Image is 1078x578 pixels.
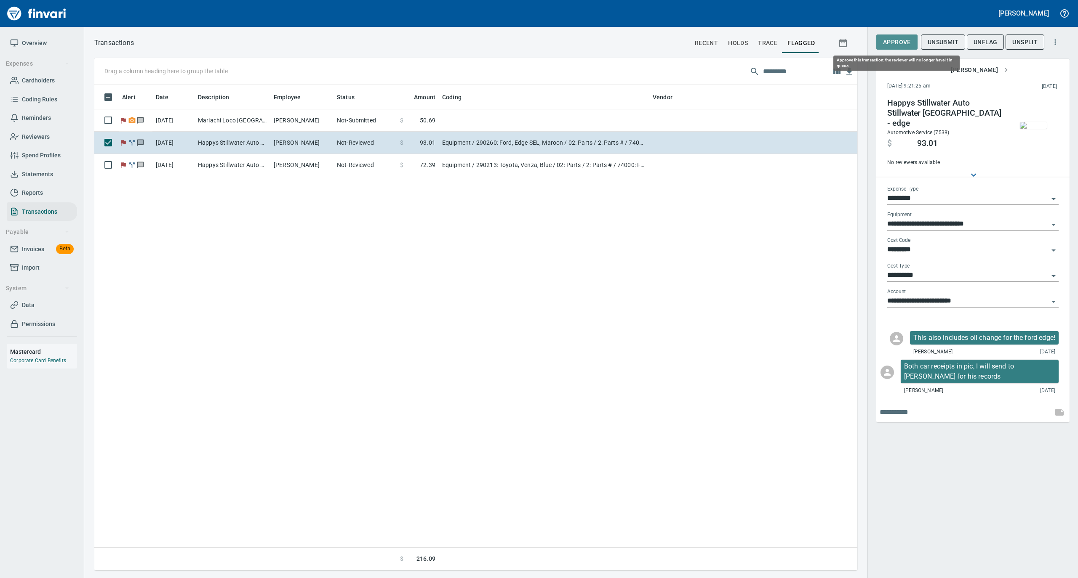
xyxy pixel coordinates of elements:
[887,82,986,90] span: [DATE] 9:21:25 am
[156,92,169,102] span: Date
[7,90,77,109] a: Coding Rules
[22,113,51,123] span: Reminders
[94,38,134,48] nav: breadcrumb
[270,154,334,176] td: [PERSON_NAME]
[94,38,134,48] p: Transactions
[7,202,77,221] a: Transactions
[128,117,136,123] span: Receipt Required
[1040,387,1055,395] span: [DATE]
[928,37,958,48] span: Unsubmit
[6,227,69,237] span: Payable
[136,117,145,123] span: Has messages
[152,154,195,176] td: [DATE]
[974,37,997,48] span: UnFlag
[334,109,397,132] td: Not-Submitted
[921,34,965,50] button: Unsubmit
[887,98,1002,128] h4: Happys Stillwater Auto Stillwater [GEOGRAPHIC_DATA] - edge
[22,319,55,329] span: Permissions
[7,146,77,165] a: Spend Profiles
[887,138,892,148] span: $
[198,92,229,102] span: Description
[887,289,906,294] label: Account
[414,92,435,102] span: Amount
[10,347,77,356] h6: Mastercard
[22,300,35,310] span: Data
[400,116,403,125] span: $
[7,296,77,315] a: Data
[887,264,910,269] label: Cost Type
[337,92,366,102] span: Status
[22,94,57,105] span: Coding Rules
[104,67,228,75] p: Drag a column heading here to group the table
[1006,34,1044,50] button: Unsplit
[152,109,195,132] td: [DATE]
[152,132,195,154] td: [DATE]
[22,75,55,86] span: Cardholders
[917,138,938,148] span: 93.01
[1020,122,1047,129] img: receipts%2Fmarketjohnson%2F2025-09-04%2FTAFJY96HOhSTkSseFT2Mwny5vKi2__PGsNDocelc4UkFwsS1Ek_thumb.jpg
[22,207,57,217] span: Transactions
[3,281,73,296] button: System
[5,3,68,24] img: Finvari
[22,169,53,180] span: Statements
[787,38,815,48] span: flagged
[887,187,918,192] label: Expense Type
[22,262,40,273] span: Import
[7,165,77,184] a: Statements
[887,238,910,243] label: Cost Code
[334,132,397,154] td: Not-Reviewed
[22,132,50,142] span: Reviewers
[122,92,136,102] span: Alert
[128,140,136,145] span: Split transaction
[1048,296,1059,308] button: Open
[904,387,943,395] span: [PERSON_NAME]
[439,154,649,176] td: Equipment / 290213: Toyota, Venza, Blue / 02: Parts / 2: Parts # / 74000: Fuel & Lubrication
[1049,402,1070,422] span: This records your note into the expense. If you would like to send a message to an employee inste...
[195,109,270,132] td: Mariachi Loco [GEOGRAPHIC_DATA] [GEOGRAPHIC_DATA]
[695,38,718,48] span: recent
[7,109,77,127] a: Reminders
[22,38,47,48] span: Overview
[128,162,136,167] span: Split transaction
[198,92,240,102] span: Description
[887,130,949,135] span: Automotive Service (7538)
[3,56,73,72] button: Expenses
[6,58,69,69] span: Expenses
[420,161,435,169] span: 72.39
[403,92,435,102] span: Amount
[7,315,77,334] a: Permissions
[420,116,435,125] span: 50.69
[195,154,270,176] td: Happys Stillwater Auto Stillwater [GEOGRAPHIC_DATA] - [GEOGRAPHIC_DATA]
[119,117,128,123] span: Flagged
[653,92,672,102] span: Vendor
[6,283,69,294] span: System
[830,33,857,53] button: Show transactions within a particular date range
[442,92,472,102] span: Coding
[337,92,355,102] span: Status
[334,154,397,176] td: Not-Reviewed
[400,161,403,169] span: $
[7,34,77,53] a: Overview
[967,34,1004,50] button: UnFlag
[947,62,1011,78] button: [PERSON_NAME]
[274,92,312,102] span: Employee
[195,132,270,154] td: Happys Stillwater Auto Stillwater [GEOGRAPHIC_DATA] - edge
[22,150,61,161] span: Spend Profiles
[1040,348,1055,356] span: [DATE]
[274,92,301,102] span: Employee
[1048,244,1059,256] button: Open
[653,92,683,102] span: Vendor
[1048,193,1059,205] button: Open
[1048,270,1059,282] button: Open
[7,258,77,277] a: Import
[830,65,843,78] button: Choose columns to display
[400,138,403,147] span: $
[442,92,462,102] span: Coding
[122,92,147,102] span: Alert
[7,240,77,259] a: InvoicesBeta
[887,212,912,217] label: Equipment
[7,71,77,90] a: Cardholders
[56,244,74,254] span: Beta
[986,82,1057,91] span: [DATE]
